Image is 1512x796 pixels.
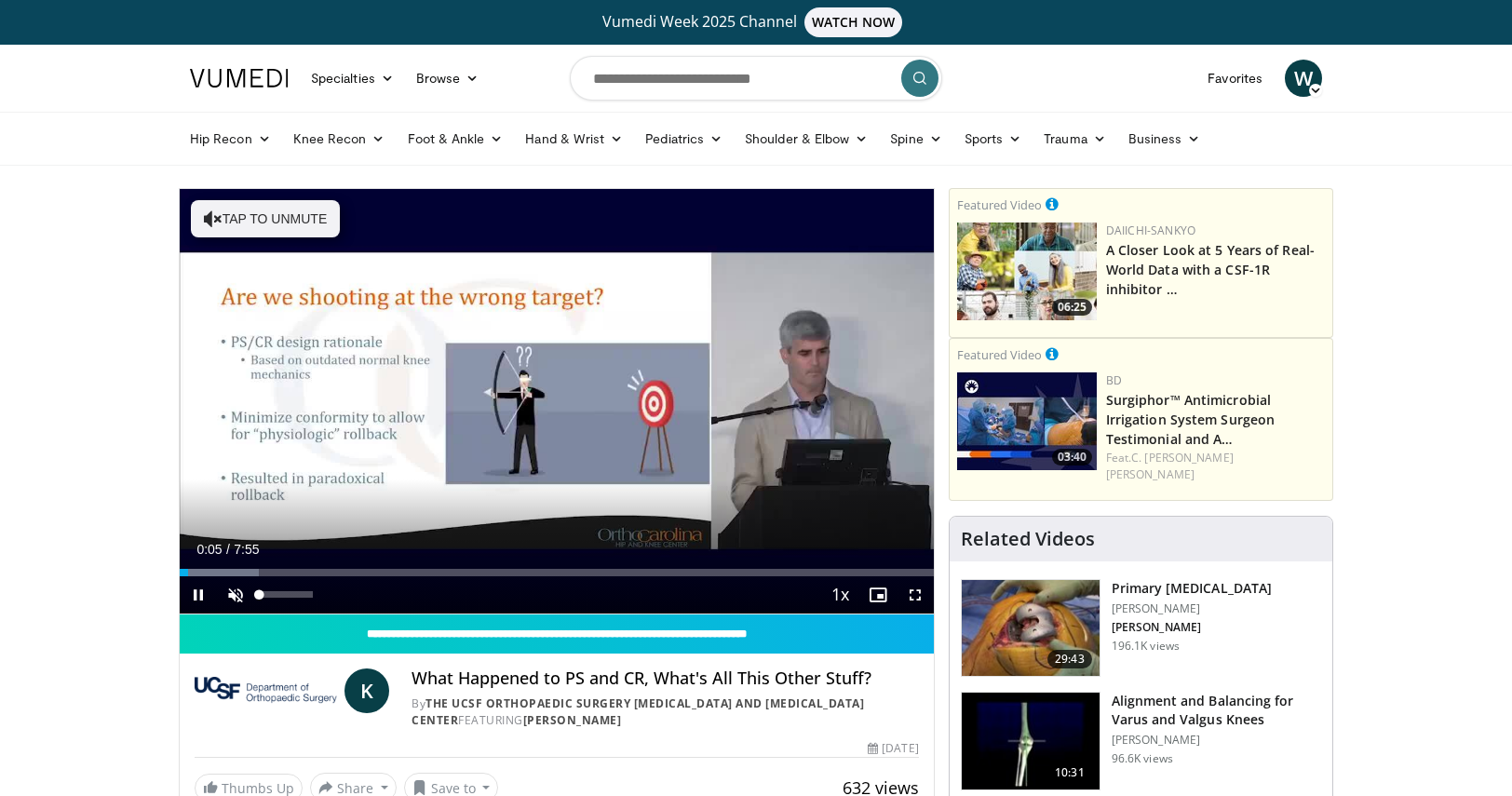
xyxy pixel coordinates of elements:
[1047,650,1092,668] span: 29:43
[957,372,1097,470] img: 70422da6-974a-44ac-bf9d-78c82a89d891.150x105_q85_crop-smart_upscale.jpg
[1047,763,1092,782] span: 10:31
[1052,449,1092,465] span: 03:40
[1112,601,1272,616] p: [PERSON_NAME]
[180,189,934,614] video-js: Video Player
[193,7,1319,37] a: Vumedi Week 2025 ChannelWATCH NOW
[804,7,903,37] span: WATCH NOW
[226,542,230,557] span: /
[1106,223,1195,238] a: Daiichi-Sankyo
[282,120,397,157] a: Knee Recon
[957,223,1097,320] a: 06:25
[961,692,1321,790] a: 10:31 Alignment and Balancing for Varus and Valgus Knees [PERSON_NAME] 96.6K views
[879,120,952,157] a: Spine
[1112,692,1321,729] h3: Alignment and Balancing for Varus and Valgus Knees
[217,576,254,614] button: Unmute
[961,528,1095,550] h4: Related Videos
[234,542,259,557] span: 7:55
[1112,579,1272,598] h3: Primary [MEDICAL_DATA]
[405,60,491,97] a: Browse
[300,60,405,97] a: Specialties
[1106,391,1276,448] a: Surgiphor™ Antimicrobial Irrigation System Surgeon Testimonial and A…
[412,695,864,728] a: The UCSF Orthopaedic Surgery [MEDICAL_DATA] and [MEDICAL_DATA] Center
[412,668,918,689] h4: What Happened to PS and CR, What's All This Other Stuff?
[180,576,217,614] button: Pause
[180,569,934,576] div: Progress Bar
[1112,751,1173,766] p: 96.6K views
[523,712,622,728] a: [PERSON_NAME]
[822,576,859,614] button: Playback Rate
[1285,60,1322,97] a: W
[957,346,1042,363] small: Featured Video
[412,695,918,729] div: By FEATURING
[957,223,1097,320] img: 93c22cae-14d1-47f0-9e4a-a244e824b022.png.150x105_q85_crop-smart_upscale.jpg
[397,120,515,157] a: Foot & Ankle
[897,576,934,614] button: Fullscreen
[179,120,282,157] a: Hip Recon
[1112,620,1272,635] p: [PERSON_NAME]
[191,200,340,237] button: Tap to unmute
[868,740,918,757] div: [DATE]
[953,120,1033,157] a: Sports
[957,372,1097,470] a: 03:40
[1106,450,1325,483] div: Feat.
[344,668,389,713] a: K
[961,579,1321,678] a: 29:43 Primary [MEDICAL_DATA] [PERSON_NAME] [PERSON_NAME] 196.1K views
[1033,120,1117,157] a: Trauma
[734,120,879,157] a: Shoulder & Elbow
[570,56,942,101] input: Search topics, interventions
[634,120,734,157] a: Pediatrics
[190,69,289,88] img: VuMedi Logo
[1117,120,1212,157] a: Business
[957,196,1042,213] small: Featured Video
[259,591,312,598] div: Volume Level
[1106,241,1315,298] a: A Closer Look at 5 Years of Real-World Data with a CSF-1R inhibitor …
[962,693,1100,789] img: 38523_0000_3.png.150x105_q85_crop-smart_upscale.jpg
[514,120,634,157] a: Hand & Wrist
[196,542,222,557] span: 0:05
[1112,733,1321,748] p: [PERSON_NAME]
[1052,299,1092,316] span: 06:25
[1112,639,1180,654] p: 196.1K views
[195,668,337,713] img: The UCSF Orthopaedic Surgery Arthritis and Joint Replacement Center
[1106,372,1122,388] a: BD
[859,576,897,614] button: Enable picture-in-picture mode
[1196,60,1274,97] a: Favorites
[962,580,1100,677] img: 297061_3.png.150x105_q85_crop-smart_upscale.jpg
[1106,450,1234,482] a: C. [PERSON_NAME] [PERSON_NAME]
